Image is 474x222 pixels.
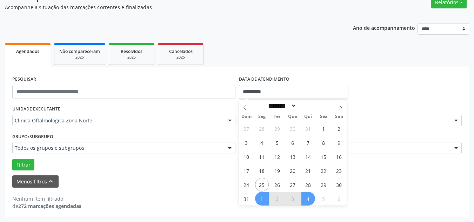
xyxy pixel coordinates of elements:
span: Agosto 8, 2025 [317,136,331,149]
span: Resolvidos [121,48,142,54]
span: Agosto 31, 2025 [240,192,253,206]
span: Seg [254,114,269,119]
div: 2025 [163,55,198,60]
label: PESQUISAR [12,74,36,85]
span: Setembro 6, 2025 [332,192,346,206]
span: Agosto 20, 2025 [286,164,300,177]
span: Agosto 25, 2025 [255,178,269,191]
p: Ano de acompanhamento [353,23,415,32]
span: Agosto 29, 2025 [317,178,331,191]
span: Ter [269,114,285,119]
span: Agosto 19, 2025 [271,164,284,177]
span: Agosto 13, 2025 [286,150,300,163]
span: Agosto 30, 2025 [332,178,346,191]
span: Agosto 22, 2025 [317,164,331,177]
span: Agosto 11, 2025 [255,150,269,163]
span: Agosto 4, 2025 [255,136,269,149]
label: Grupo/Subgrupo [12,131,53,142]
span: Qui [300,114,316,119]
div: Nenhum item filtrado [12,195,81,202]
span: Setembro 5, 2025 [317,192,331,206]
input: Year [296,102,320,109]
span: Agosto 3, 2025 [240,136,253,149]
label: DATA DE ATENDIMENTO [239,74,289,85]
span: Agosto 18, 2025 [255,164,269,177]
span: Agosto 10, 2025 [240,150,253,163]
span: Agosto 23, 2025 [332,164,346,177]
span: Julho 29, 2025 [271,122,284,135]
span: Julho 28, 2025 [255,122,269,135]
span: Agosto 1, 2025 [317,122,331,135]
i: keyboard_arrow_up [47,177,55,185]
span: Agosto 21, 2025 [301,164,315,177]
span: Dom [239,114,254,119]
div: de [12,202,81,210]
span: Julho 31, 2025 [301,122,315,135]
span: Todos os grupos e subgrupos [15,144,221,152]
span: Agosto 27, 2025 [286,178,300,191]
span: Agosto 28, 2025 [301,178,315,191]
button: Filtrar [12,159,34,171]
button: Menos filtroskeyboard_arrow_up [12,175,59,188]
span: Agosto 16, 2025 [332,150,346,163]
span: Agosto 17, 2025 [240,164,253,177]
span: Agosto 12, 2025 [271,150,284,163]
span: Clinica Oftalmologica Zona Norte [15,117,221,124]
span: Agosto 26, 2025 [271,178,284,191]
span: Setembro 1, 2025 [255,192,269,206]
span: Cancelados [169,48,193,54]
div: 2025 [59,55,100,60]
select: Month [266,102,297,109]
span: Sáb [331,114,347,119]
span: Agosto 2, 2025 [332,122,346,135]
span: Agosto 24, 2025 [240,178,253,191]
span: Agosto 14, 2025 [301,150,315,163]
span: Agosto 15, 2025 [317,150,331,163]
div: 2025 [114,55,149,60]
span: Agosto 6, 2025 [286,136,300,149]
span: Agendados [16,48,39,54]
span: Setembro 4, 2025 [301,192,315,206]
span: Agosto 7, 2025 [301,136,315,149]
span: Julho 27, 2025 [240,122,253,135]
span: Setembro 3, 2025 [286,192,300,206]
span: Agosto 5, 2025 [271,136,284,149]
span: Julho 30, 2025 [286,122,300,135]
span: Agosto 9, 2025 [332,136,346,149]
span: Não compareceram [59,48,100,54]
strong: 272 marcações agendadas [18,203,81,209]
p: Acompanhe a situação das marcações correntes e finalizadas [5,4,330,11]
span: Sex [316,114,331,119]
label: UNIDADE EXECUTANTE [12,104,60,115]
span: Setembro 2, 2025 [271,192,284,206]
span: Qua [285,114,300,119]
